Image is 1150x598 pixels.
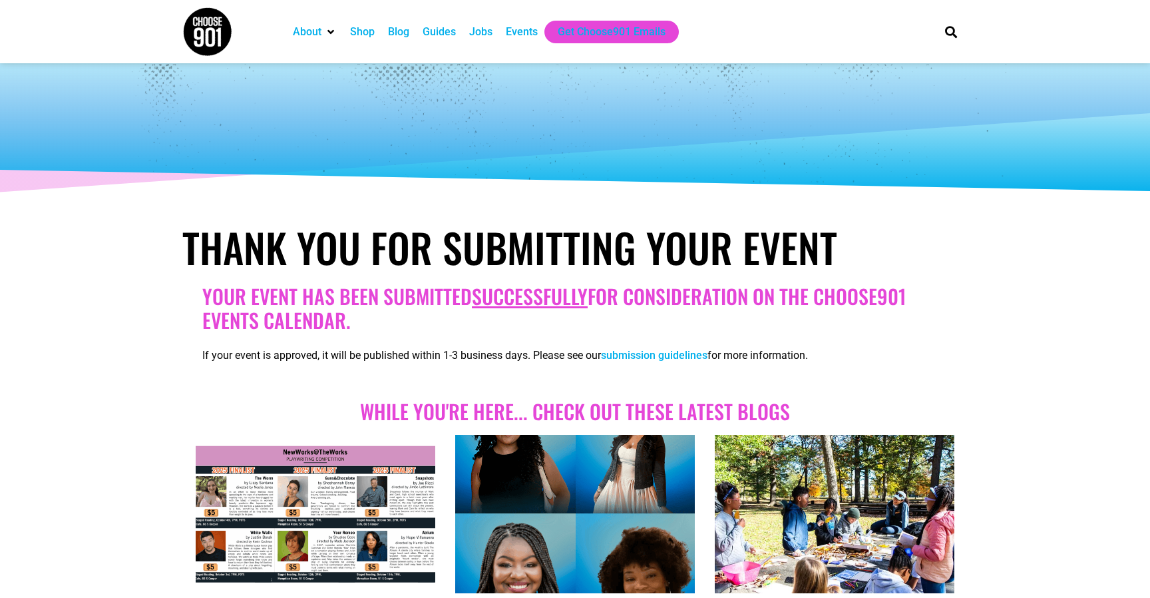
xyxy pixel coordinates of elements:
[286,21,343,43] div: About
[506,24,538,40] a: Events
[202,400,948,424] h2: While you're here... Check out these Latest blogs
[423,24,456,40] a: Guides
[472,281,588,311] u: successfully
[202,349,808,362] span: If your event is approved, it will be published within 1-3 business days. Please see our for more...
[469,24,492,40] a: Jobs
[286,21,922,43] nav: Main nav
[293,24,321,40] a: About
[601,349,707,362] a: submission guidelines
[388,24,409,40] a: Blog
[350,24,375,40] a: Shop
[182,223,968,271] h1: Thank You for Submitting Your Event
[558,24,666,40] a: Get Choose901 Emails
[202,284,948,332] h2: Your Event has been submitted for consideration on the Choose901 events calendar.
[455,435,695,593] a: Shainberg Scholars Featured
[940,21,962,43] div: Search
